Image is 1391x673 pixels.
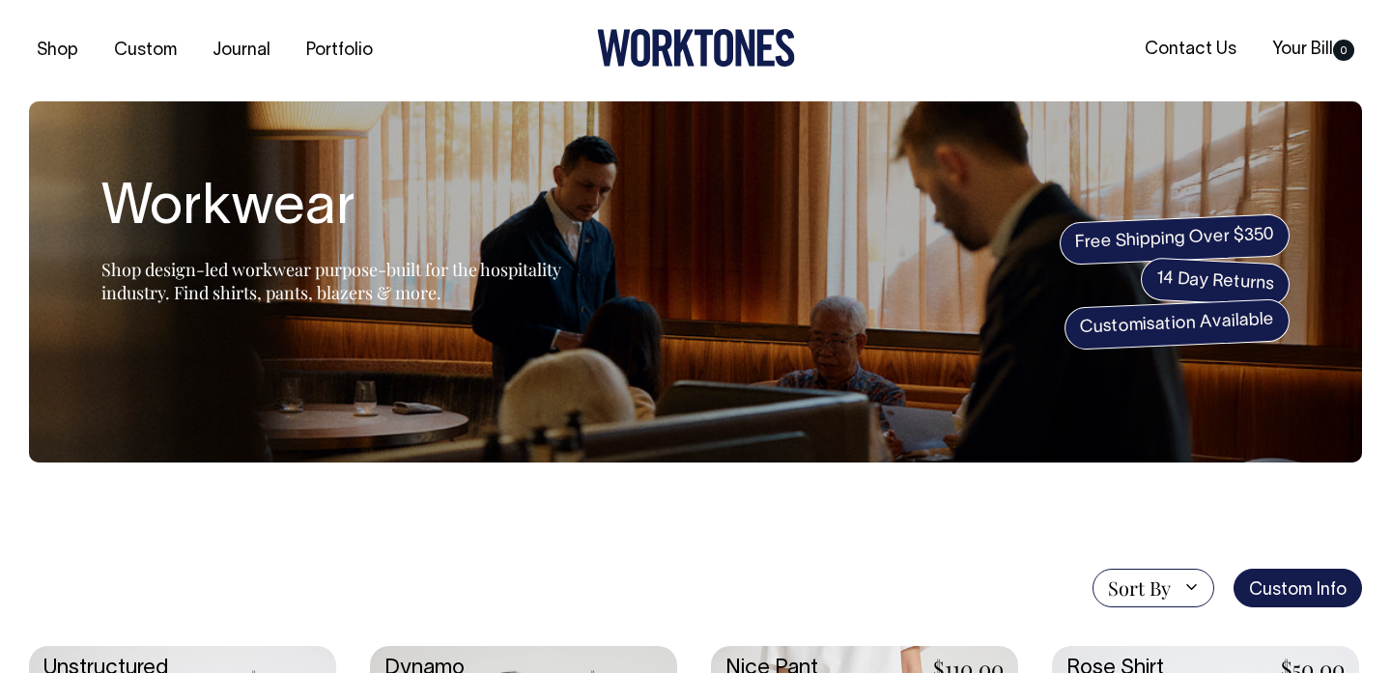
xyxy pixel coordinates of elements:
span: 14 Day Returns [1140,257,1291,307]
span: 0 [1333,40,1354,61]
span: Customisation Available [1064,298,1291,350]
span: Free Shipping Over $350 [1059,213,1291,266]
a: Journal [205,35,278,67]
span: Shop design-led workwear purpose-built for the hospitality industry. Find shirts, pants, blazers ... [101,258,561,304]
a: Portfolio [298,35,381,67]
h1: Workwear [101,179,584,240]
span: Sort By [1108,576,1171,600]
a: Shop [29,35,86,67]
a: Custom [106,35,185,67]
a: Custom Info [1234,569,1362,607]
a: Your Bill0 [1264,34,1362,66]
a: Contact Us [1137,34,1244,66]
